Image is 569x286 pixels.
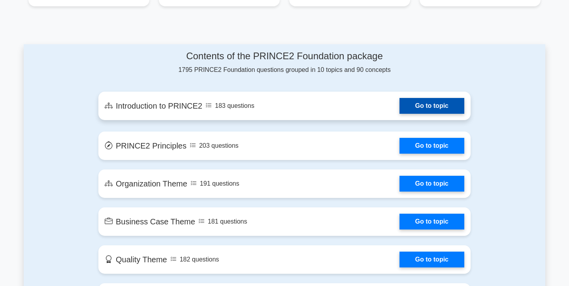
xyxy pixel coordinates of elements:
[399,252,464,267] a: Go to topic
[98,51,471,62] h4: Contents of the PRINCE2 Foundation package
[399,98,464,114] a: Go to topic
[399,138,464,154] a: Go to topic
[399,176,464,192] a: Go to topic
[399,214,464,230] a: Go to topic
[98,51,471,75] div: 1795 PRINCE2 Foundation questions grouped in 10 topics and 90 concepts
